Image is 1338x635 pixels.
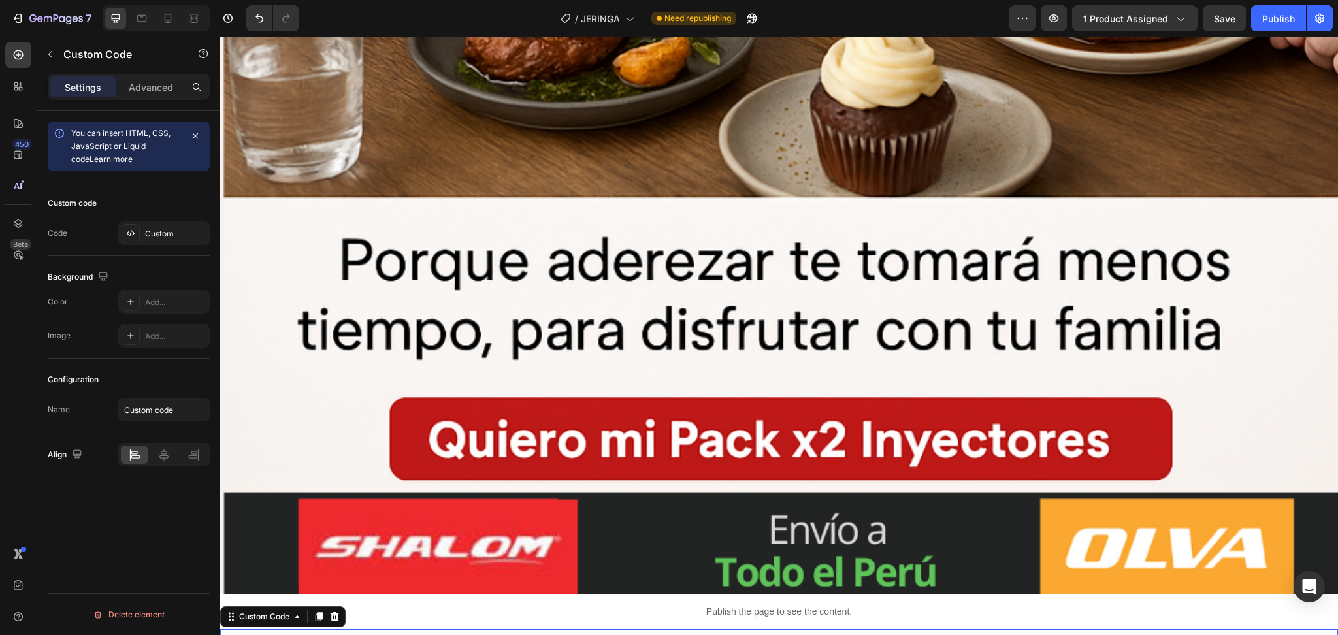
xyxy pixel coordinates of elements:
div: Add... [145,297,206,308]
a: Learn more [90,154,133,164]
span: JERINGA [581,12,620,25]
div: Image [48,330,71,342]
div: Beta [10,239,31,250]
span: Need republishing [664,12,731,24]
div: Publish [1262,12,1295,25]
div: Align [48,446,85,464]
iframe: Design area [220,37,1338,635]
span: 1 product assigned [1083,12,1168,25]
div: Custom [145,228,206,240]
div: Color [48,296,68,308]
div: Delete element [93,607,165,623]
span: You can insert HTML, CSS, JavaScript or Liquid code [71,128,171,164]
p: Settings [65,80,101,94]
div: Background [48,269,111,286]
span: Save [1214,13,1235,24]
div: Add... [145,331,206,342]
button: 1 product assigned [1072,5,1198,31]
button: Delete element [48,604,210,625]
div: Undo/Redo [246,5,299,31]
span: / [575,12,578,25]
button: Save [1203,5,1246,31]
div: Code [48,227,67,239]
div: Name [48,404,70,415]
button: Publish [1251,5,1306,31]
p: Custom Code [63,46,174,62]
p: 7 [86,10,91,26]
div: Custom code [48,197,97,209]
div: 450 [12,139,31,150]
button: 7 [5,5,97,31]
div: Open Intercom Messenger [1294,571,1325,602]
div: Configuration [48,374,99,385]
p: Advanced [129,80,173,94]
